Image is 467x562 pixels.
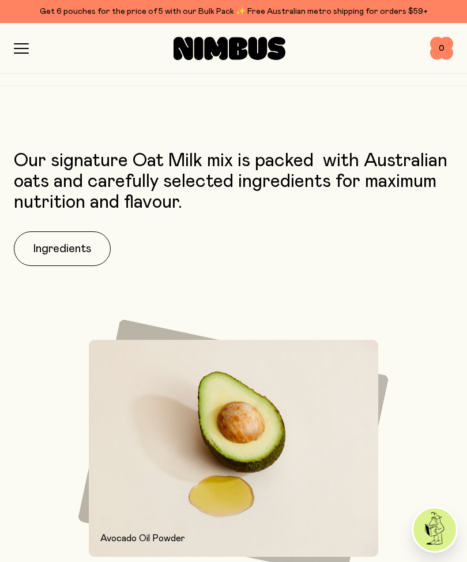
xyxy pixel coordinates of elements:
p: Avocado Oil Powder [100,531,366,545]
p: Our signature Oat Milk mix is packed with Australian oats and carefully selected ingredients for ... [14,151,453,213]
img: Avocado and avocado oil [89,340,378,557]
button: 0 [430,37,453,60]
img: agent [413,508,456,551]
button: Ingredients [14,231,111,266]
div: Get 6 pouches for the price of 5 with our Bulk Pack ✨ Free Australian metro shipping for orders $59+ [14,5,453,18]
